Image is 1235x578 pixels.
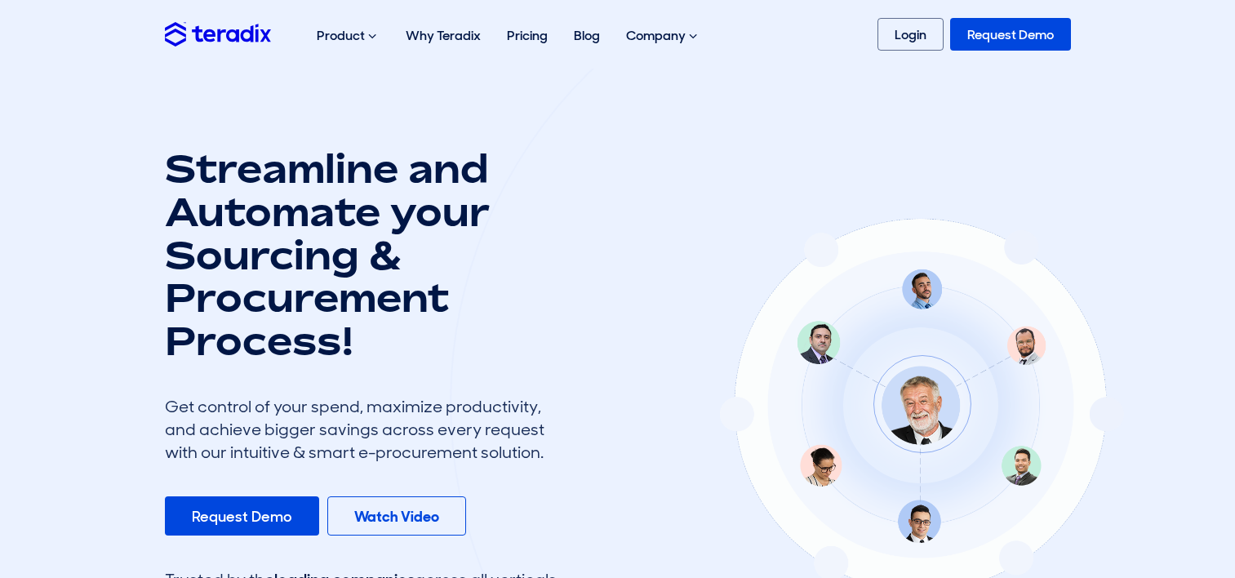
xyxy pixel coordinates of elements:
a: Request Demo [950,18,1071,51]
div: Get control of your spend, maximize productivity, and achieve bigger savings across every request... [165,395,557,464]
h1: Streamline and Automate your Sourcing & Procurement Process! [165,147,557,362]
div: Company [613,10,713,62]
a: Request Demo [165,496,319,536]
a: Blog [561,10,613,61]
a: Why Teradix [393,10,494,61]
div: Product [304,10,393,62]
a: Pricing [494,10,561,61]
a: Watch Video [327,496,466,536]
b: Watch Video [354,507,439,527]
img: Teradix logo [165,22,271,46]
a: Login [877,18,944,51]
